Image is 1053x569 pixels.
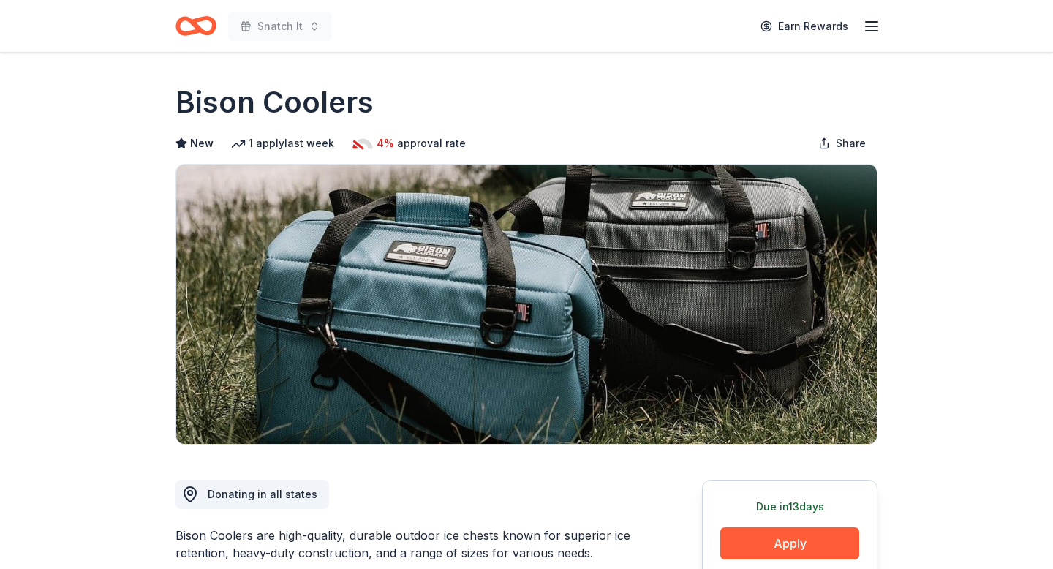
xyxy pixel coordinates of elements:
[175,527,632,562] div: Bison Coolers are high-quality, durable outdoor ice chests known for superior ice retention, heav...
[190,135,214,152] span: New
[807,129,877,158] button: Share
[231,135,334,152] div: 1 apply last week
[175,9,216,43] a: Home
[397,135,466,152] span: approval rate
[228,12,332,41] button: Snatch It
[720,498,859,516] div: Due in 13 days
[257,18,303,35] span: Snatch It
[176,165,877,444] img: Image for Bison Coolers
[836,135,866,152] span: Share
[175,82,374,123] h1: Bison Coolers
[208,488,317,500] span: Donating in all states
[752,13,857,39] a: Earn Rewards
[377,135,394,152] span: 4%
[720,527,859,559] button: Apply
